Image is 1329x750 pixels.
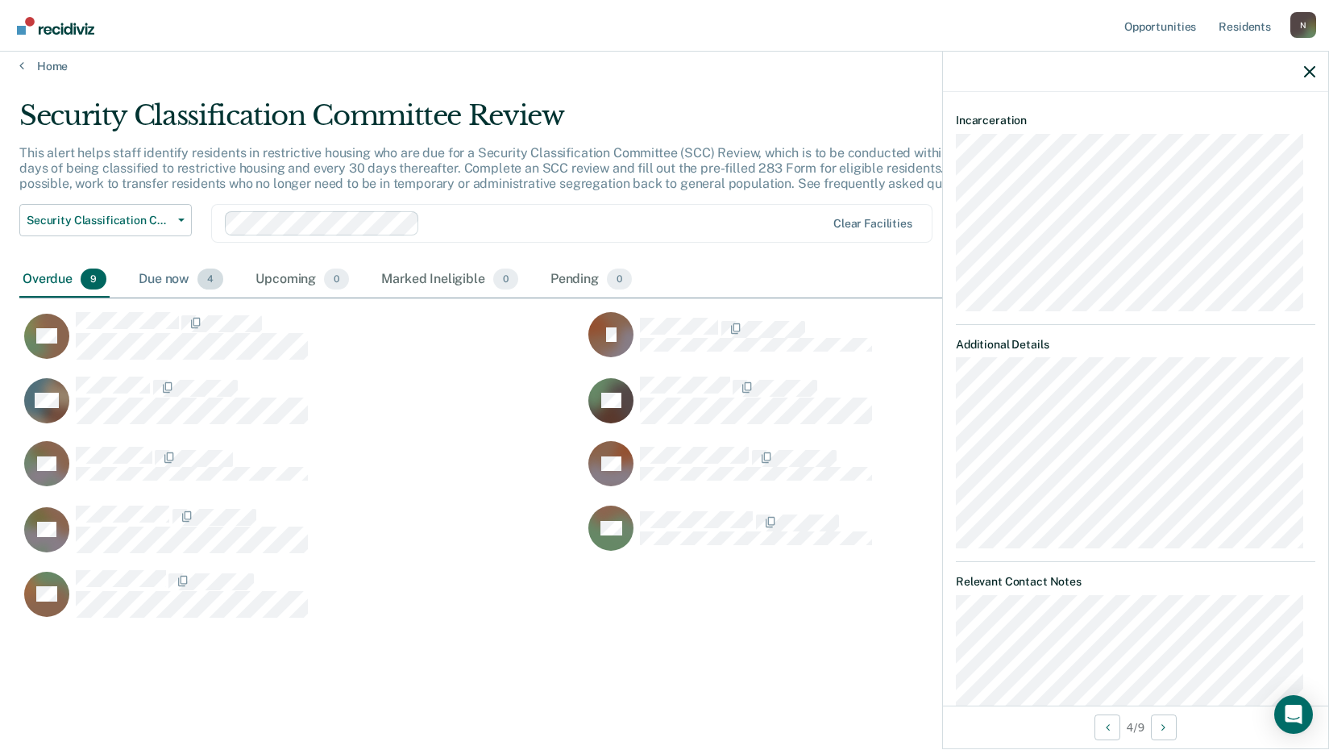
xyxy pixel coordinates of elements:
[584,376,1148,440] div: CaseloadOpportunityCell-0424334
[19,59,1310,73] a: Home
[19,505,584,569] div: CaseloadOpportunityCell-0397934
[956,338,1315,352] dt: Additional Details
[1274,695,1313,734] div: Open Intercom Messenger
[584,505,1148,569] div: CaseloadOpportunityCell-0606507
[584,311,1148,376] div: CaseloadOpportunityCell-0973455
[135,262,226,298] div: Due now
[19,262,110,298] div: Overdue
[324,269,349,290] span: 0
[943,706,1328,748] div: 4 / 9
[19,311,584,376] div: CaseloadOpportunityCell-0617748
[956,575,1315,589] dt: Relevant Contact Notes
[17,17,94,35] img: Recidiviz
[19,569,584,634] div: CaseloadOpportunityCell-0383454
[81,269,106,290] span: 9
[833,217,912,231] div: Clear facilities
[956,114,1315,127] dt: Incarceration
[493,269,518,290] span: 0
[607,269,632,290] span: 0
[547,262,635,298] div: Pending
[1094,715,1120,740] button: Previous Opportunity
[19,99,1016,145] div: Security Classification Committee Review
[19,440,584,505] div: CaseloadOpportunityCell-0618174
[27,214,172,227] span: Security Classification Committee Review
[19,376,584,440] div: CaseloadOpportunityCell-0875986
[584,440,1148,505] div: CaseloadOpportunityCell-0960438
[378,262,521,298] div: Marked Ineligible
[197,269,223,290] span: 4
[1290,12,1316,38] button: Profile dropdown button
[19,145,1015,191] p: This alert helps staff identify residents in restrictive housing who are due for a Security Class...
[252,262,352,298] div: Upcoming
[1290,12,1316,38] div: N
[1151,715,1177,740] button: Next Opportunity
